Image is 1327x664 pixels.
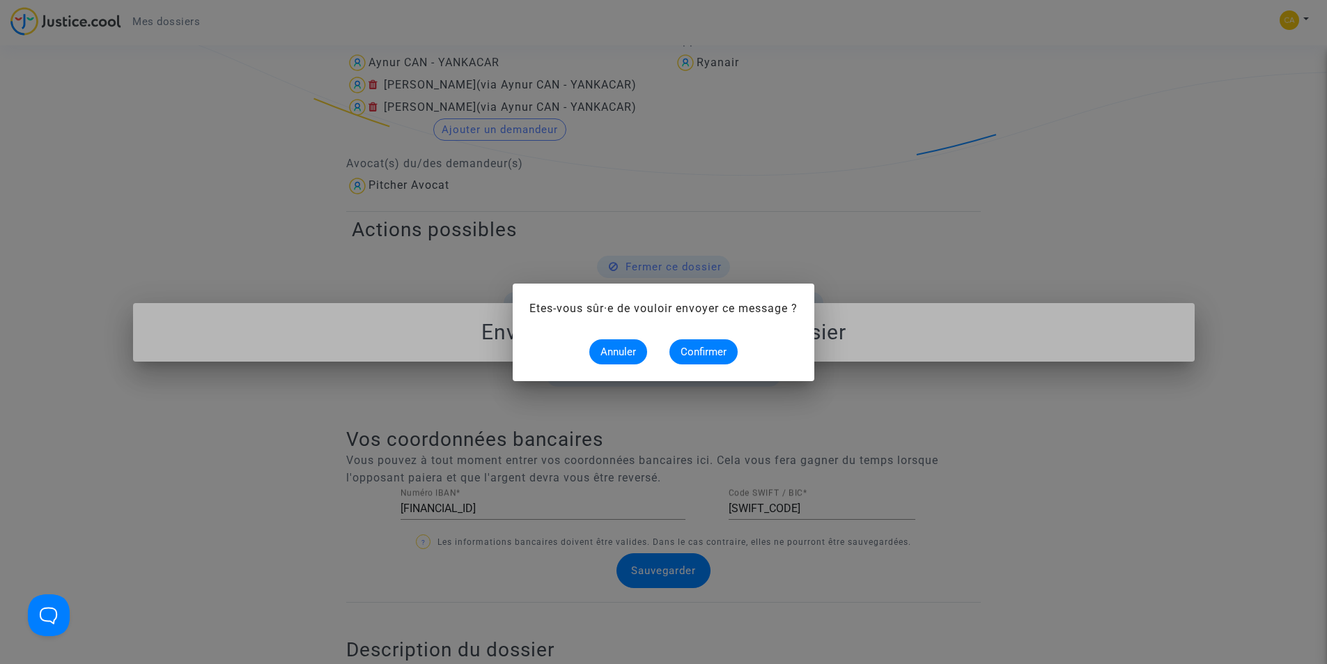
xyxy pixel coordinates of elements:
[529,302,798,315] span: Etes-vous sûr·e de vouloir envoyer ce message ?
[28,594,70,636] iframe: Help Scout Beacon - Open
[589,339,647,364] button: Annuler
[681,346,727,358] span: Confirmer
[600,346,636,358] span: Annuler
[669,339,738,364] button: Confirmer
